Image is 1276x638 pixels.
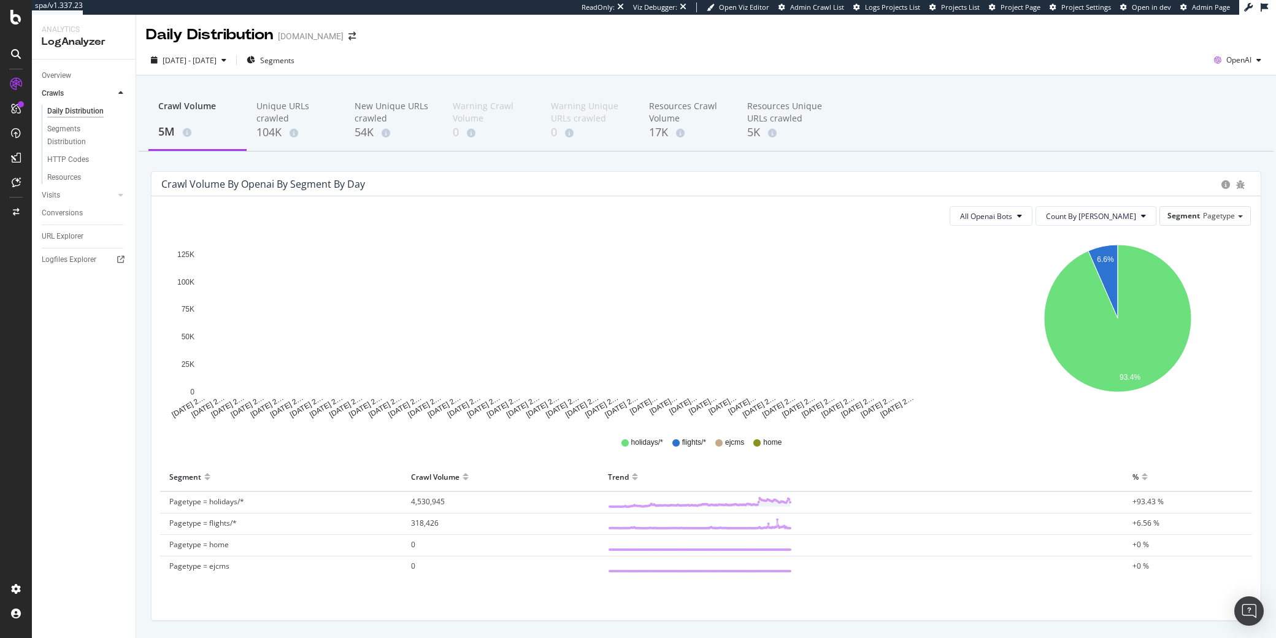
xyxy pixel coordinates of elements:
[42,207,127,220] a: Conversions
[1046,211,1136,221] span: Count By Day
[790,2,844,12] span: Admin Crawl List
[182,306,194,314] text: 75K
[411,518,439,528] span: 318,426
[47,123,115,148] div: Segments Distribution
[411,467,459,486] div: Crawl Volume
[42,25,126,35] div: Analytics
[146,50,231,70] button: [DATE] - [DATE]
[1203,210,1235,221] span: Pagetype
[42,207,83,220] div: Conversions
[158,124,237,140] div: 5M
[1097,255,1114,264] text: 6.6%
[1132,561,1149,571] span: +0 %
[42,189,60,202] div: Visits
[960,211,1012,221] span: All Openai Bots
[1234,596,1264,626] div: Open Intercom Messenger
[348,32,356,40] div: arrow-right-arrow-left
[47,153,127,166] a: HTTP Codes
[582,2,615,12] div: ReadOnly:
[1226,55,1251,65] span: OpenAI
[42,189,115,202] a: Visits
[256,125,335,140] div: 104K
[42,253,127,266] a: Logfiles Explorer
[169,518,237,528] span: Pagetype = flights/*
[47,171,127,184] a: Resources
[608,467,629,486] div: Trend
[169,561,229,571] span: Pagetype = ejcms
[355,100,433,125] div: New Unique URLs crawled
[182,332,194,341] text: 50K
[941,2,980,12] span: Projects List
[47,123,127,148] a: Segments Distribution
[163,55,217,66] span: [DATE] - [DATE]
[42,69,71,82] div: Overview
[169,539,229,550] span: Pagetype = home
[355,125,433,140] div: 54K
[1132,2,1171,12] span: Open in dev
[1132,496,1164,507] span: +93.43 %
[1036,206,1156,226] button: Count By [PERSON_NAME]
[161,236,967,420] svg: A chart.
[42,230,83,243] div: URL Explorer
[853,2,920,12] a: Logs Projects List
[950,206,1032,226] button: All Openai Bots
[778,2,844,12] a: Admin Crawl List
[453,125,531,140] div: 0
[42,87,115,100] a: Crawls
[1180,2,1230,12] a: Admin Page
[242,50,299,70] button: Segments
[169,467,201,486] div: Segment
[411,496,445,507] span: 4,530,945
[47,105,104,118] div: Daily Distribution
[1192,2,1230,12] span: Admin Page
[42,87,64,100] div: Crawls
[411,539,415,550] span: 0
[42,69,127,82] a: Overview
[633,2,677,12] div: Viz Debugger:
[190,388,194,396] text: 0
[989,2,1040,12] a: Project Page
[988,236,1248,420] svg: A chart.
[260,55,294,66] span: Segments
[47,171,81,184] div: Resources
[1167,210,1200,221] span: Segment
[707,2,769,12] a: Open Viz Editor
[1132,467,1139,486] div: %
[631,437,663,448] span: holidays/*
[1132,539,1149,550] span: +0 %
[649,100,728,125] div: Resources Crawl Volume
[47,153,89,166] div: HTTP Codes
[177,278,194,286] text: 100K
[929,2,980,12] a: Projects List
[1050,2,1111,12] a: Project Settings
[1120,2,1171,12] a: Open in dev
[177,250,194,259] text: 125K
[1236,180,1245,189] div: bug
[42,253,96,266] div: Logfiles Explorer
[551,125,629,140] div: 0
[278,30,344,42] div: [DOMAIN_NAME]
[649,125,728,140] div: 17K
[865,2,920,12] span: Logs Projects List
[158,100,237,123] div: Crawl Volume
[1061,2,1111,12] span: Project Settings
[682,437,706,448] span: flights/*
[411,561,415,571] span: 0
[725,437,744,448] span: ejcms
[42,230,127,243] a: URL Explorer
[182,360,194,369] text: 25K
[1120,373,1140,382] text: 93.4%
[146,25,273,45] div: Daily Distribution
[169,496,244,507] span: Pagetype = holidays/*
[161,178,365,190] div: Crawl Volume by openai by Segment by Day
[1221,180,1230,189] div: circle-info
[1001,2,1040,12] span: Project Page
[1209,50,1266,70] button: OpenAI
[719,2,769,12] span: Open Viz Editor
[256,100,335,125] div: Unique URLs crawled
[747,125,826,140] div: 5K
[1132,518,1159,528] span: +6.56 %
[453,100,531,125] div: Warning Crawl Volume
